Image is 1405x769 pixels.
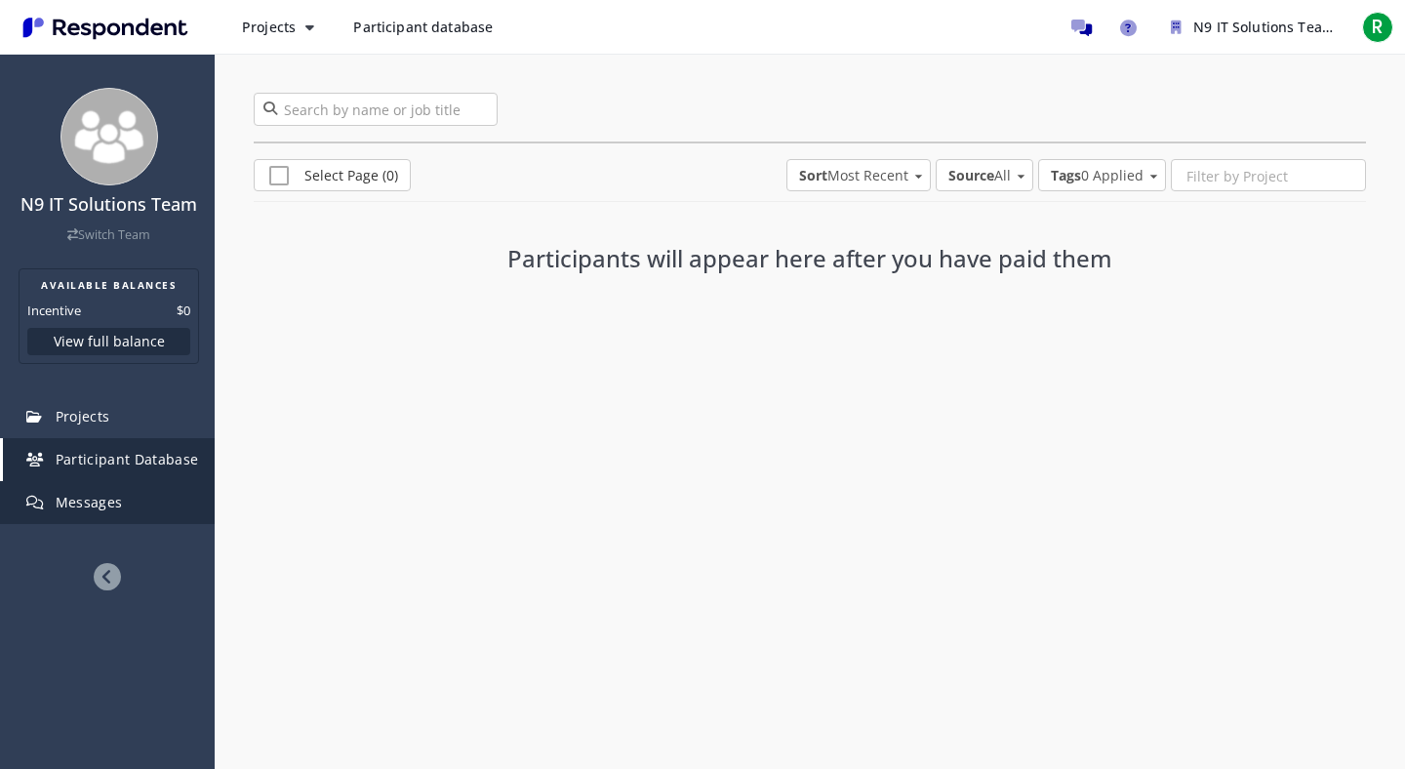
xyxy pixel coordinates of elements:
[1155,10,1350,45] button: N9 IT Solutions Team
[60,88,158,185] img: team_avatar_256.png
[948,166,994,184] strong: Source
[56,493,123,511] span: Messages
[1062,8,1101,47] a: Message participants
[353,18,493,36] span: Participant database
[786,159,931,191] md-select: Sort: Most Recent
[269,166,398,189] span: Select Page (0)
[799,166,908,185] span: Most Recent
[1362,12,1393,43] span: R
[16,12,195,44] img: Respondent
[254,159,411,191] a: Select Page (0)
[799,166,827,184] strong: Sort
[1108,8,1147,47] a: Help and support
[27,277,190,293] h2: AVAILABLE BALANCES
[254,93,498,126] input: Search by name or job title
[56,407,110,425] span: Projects
[27,301,81,320] dt: Incentive
[13,195,205,215] h4: N9 IT Solutions Team
[936,159,1033,191] md-select: Source: All
[67,226,150,243] a: Switch Team
[1038,159,1166,191] md-select: Tags
[242,18,296,36] span: Projects
[468,246,1151,271] h3: Participants will appear here after you have paid them
[19,268,199,364] section: Balance summary
[1172,160,1365,193] input: Filter by Project
[338,10,508,45] a: Participant database
[56,450,199,468] span: Participant Database
[948,166,1011,185] span: All
[226,10,330,45] button: Projects
[27,328,190,355] button: View full balance
[177,301,190,320] dd: $0
[1193,18,1335,36] span: N9 IT Solutions Team
[1358,10,1397,45] button: R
